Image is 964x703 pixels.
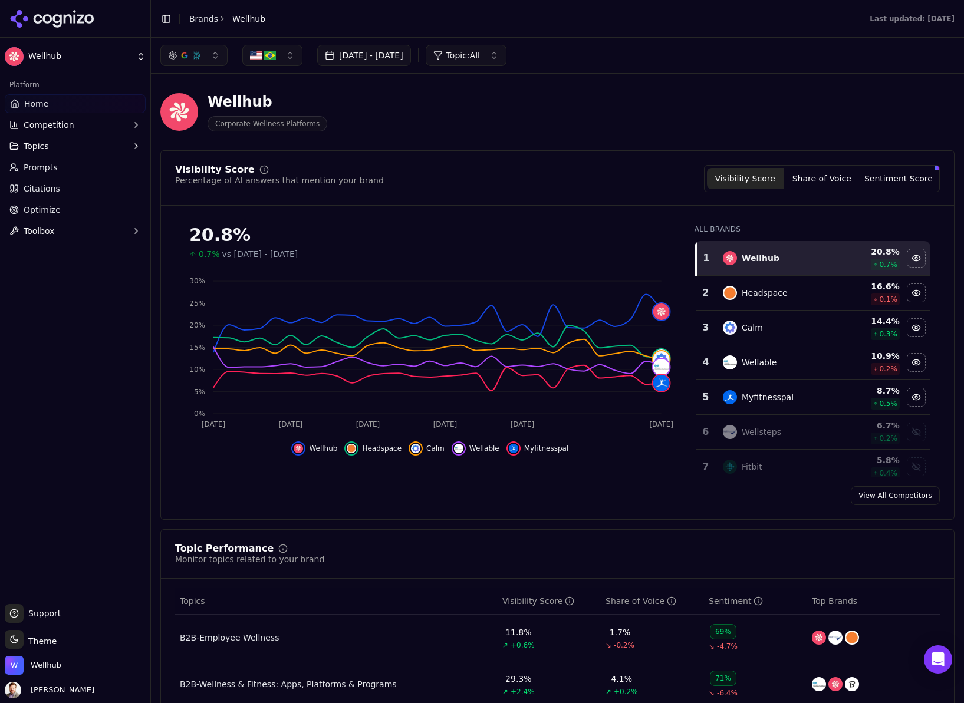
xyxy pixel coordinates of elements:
button: Hide wellable data [452,441,499,456]
span: Optimize [24,204,61,216]
th: Top Brands [807,588,940,615]
img: Wellhub [160,93,198,131]
button: Open organization switcher [5,656,61,675]
button: Topics [5,137,146,156]
button: Hide headspace data [344,441,402,456]
div: Visibility Score [175,165,255,174]
img: calm [653,351,670,368]
tspan: 0% [194,410,205,418]
div: 7 [700,460,711,474]
div: Platform [5,75,146,94]
img: myfitnesspal [723,390,737,404]
div: 6.7 % [840,420,900,431]
span: ↘ [709,688,715,698]
img: myfitnesspal [653,375,670,391]
span: +2.4% [511,687,535,697]
span: Competition [24,119,74,131]
tr: 1wellhubWellhub20.8%0.7%Hide wellhub data [696,241,930,276]
a: View All Competitors [851,486,940,505]
button: Show wellsteps data [907,423,926,441]
img: wellhub [723,251,737,265]
tspan: 25% [189,299,205,308]
button: Hide headspace data [907,283,926,302]
span: Prompts [24,161,58,173]
span: Toolbox [24,225,55,237]
tspan: [DATE] [356,420,380,428]
div: 3 [700,321,711,335]
span: Top Brands [812,595,857,607]
div: 71% [710,671,736,686]
a: B2B-Employee Wellness [180,632,279,643]
span: -0.2% [614,641,634,650]
span: Home [24,98,48,110]
span: Wellable [469,444,499,453]
span: 0.5 % [879,399,897,408]
button: Hide wellable data [907,353,926,372]
span: Support [24,608,61,619]
tr: 7fitbitFitbit5.8%0.4%Show fitbit data [696,450,930,484]
tr: 5myfitnesspalMyfitnesspal8.7%0.5%Hide myfitnesspal data [696,380,930,415]
span: Corporate Wellness Platforms [208,116,327,131]
span: ↗ [502,641,508,650]
span: 0.7% [199,248,220,260]
tr: 4wellableWellable10.9%0.2%Hide wellable data [696,345,930,380]
div: Open Intercom Messenger [924,645,952,674]
img: wellness360 [845,677,859,691]
div: Calm [742,322,763,334]
tspan: 10% [189,365,205,374]
span: Calm [426,444,445,453]
tspan: 15% [189,344,205,352]
div: Share of Voice [606,595,676,607]
span: ↘ [709,642,715,651]
tspan: [DATE] [202,420,226,428]
img: myfitnesspal [509,444,518,453]
div: 1 [702,251,711,265]
div: All Brands [695,225,930,234]
div: B2B-Wellness & Fitness: Apps, Platforms & Programs [180,678,397,690]
tspan: 5% [194,388,205,396]
button: Hide myfitnesspal data [907,388,926,407]
img: BR [264,49,276,61]
div: 4.1% [611,673,633,685]
img: wellsteps [828,631,843,645]
div: Myfitnesspal [742,391,794,403]
span: vs [DATE] - [DATE] [222,248,298,260]
a: Brands [189,14,218,24]
img: wellable [454,444,463,453]
div: 6 [700,425,711,439]
span: +0.6% [511,641,535,650]
img: wellhub [812,631,826,645]
div: 20.8% [189,225,671,246]
a: Optimize [5,200,146,219]
button: Open user button [5,682,94,698]
button: Hide wellhub data [291,441,337,456]
div: Monitor topics related to your brand [175,553,324,565]
tspan: 20% [189,321,205,329]
th: shareOfVoice [601,588,704,615]
img: headspace [723,286,737,300]
tspan: [DATE] [649,420,673,428]
div: Headspace [742,287,788,299]
span: 0.2 % [879,434,897,443]
button: Show fitbit data [907,457,926,476]
th: sentiment [704,588,807,615]
img: wellable [653,359,670,375]
button: Sentiment Score [860,168,937,189]
div: Topic Performance [175,544,274,553]
span: Myfitnesspal [524,444,569,453]
img: headspace [347,444,356,453]
span: Wellhub [309,444,337,453]
a: Prompts [5,158,146,177]
button: Toolbox [5,222,146,240]
div: Wellsteps [742,426,781,438]
div: Fitbit [742,461,762,473]
div: 14.4 % [840,315,900,327]
div: 10.9 % [840,350,900,362]
div: 8.7 % [840,385,900,397]
button: Hide calm data [409,441,445,456]
tr: 2headspaceHeadspace16.6%0.1%Hide headspace data [696,276,930,311]
span: Topics [180,595,205,607]
span: Headspace [362,444,402,453]
img: fitbit [723,460,737,474]
img: wellsteps [723,425,737,439]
